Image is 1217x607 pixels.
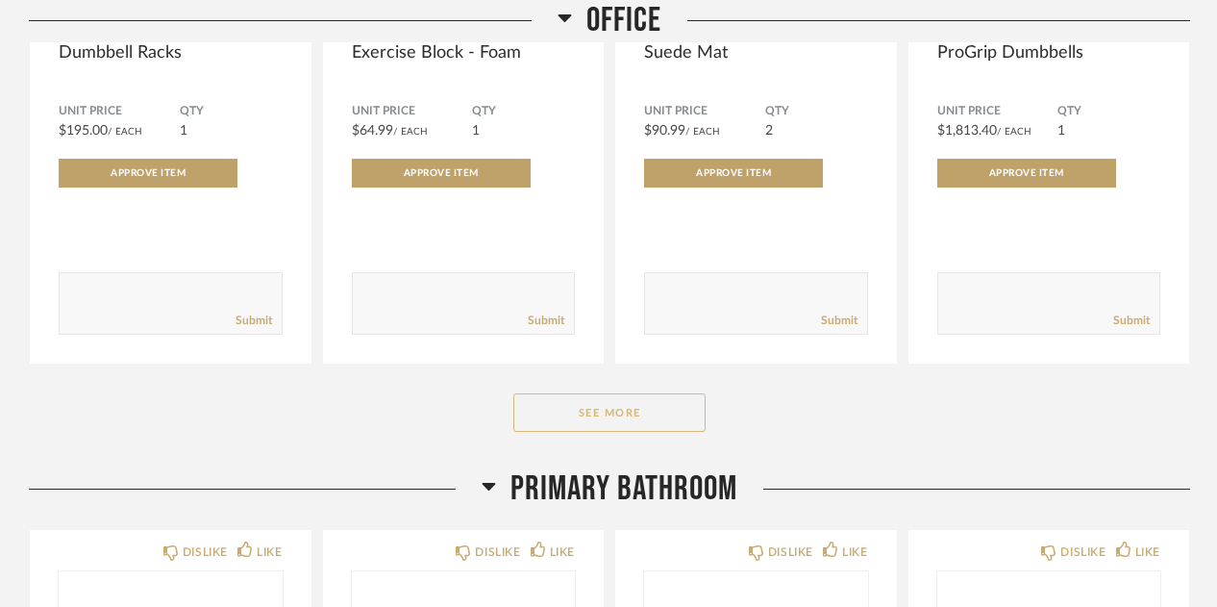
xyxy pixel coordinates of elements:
[937,104,1058,119] span: Unit Price
[989,168,1064,178] span: Approve Item
[472,104,575,119] span: QTY
[59,104,180,119] span: Unit Price
[352,42,576,63] span: Exercise Block - Foam
[696,168,771,178] span: Approve Item
[1113,313,1150,329] a: Submit
[528,313,564,329] a: Submit
[937,124,997,138] span: $1,813.40
[937,159,1116,188] button: Approve Item
[821,313,857,329] a: Submit
[180,124,187,138] span: 1
[352,159,531,188] button: Approve Item
[644,42,868,63] span: Suede Mat
[257,543,282,562] div: LIKE
[352,104,473,119] span: Unit Price
[236,313,272,329] a: Submit
[475,543,520,562] div: DISLIKE
[180,104,283,119] span: QTY
[644,124,685,138] span: $90.99
[472,124,480,138] span: 1
[1057,104,1160,119] span: QTY
[108,127,142,137] span: / Each
[510,468,737,510] span: Primary Bathroom
[765,104,868,119] span: QTY
[513,393,706,432] button: See More
[997,127,1031,137] span: / Each
[644,159,823,188] button: Approve Item
[768,543,813,562] div: DISLIKE
[183,543,228,562] div: DISLIKE
[1135,543,1160,562] div: LIKE
[59,159,237,188] button: Approve Item
[842,543,867,562] div: LIKE
[1057,124,1065,138] span: 1
[404,168,479,178] span: Approve Item
[59,42,283,63] span: Dumbbell Racks
[393,127,428,137] span: / Each
[644,104,765,119] span: Unit Price
[59,124,108,138] span: $195.00
[111,168,186,178] span: Approve Item
[352,124,393,138] span: $64.99
[765,124,773,138] span: 2
[1060,543,1105,562] div: DISLIKE
[550,543,575,562] div: LIKE
[937,42,1161,63] span: ProGrip Dumbbells
[685,127,720,137] span: / Each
